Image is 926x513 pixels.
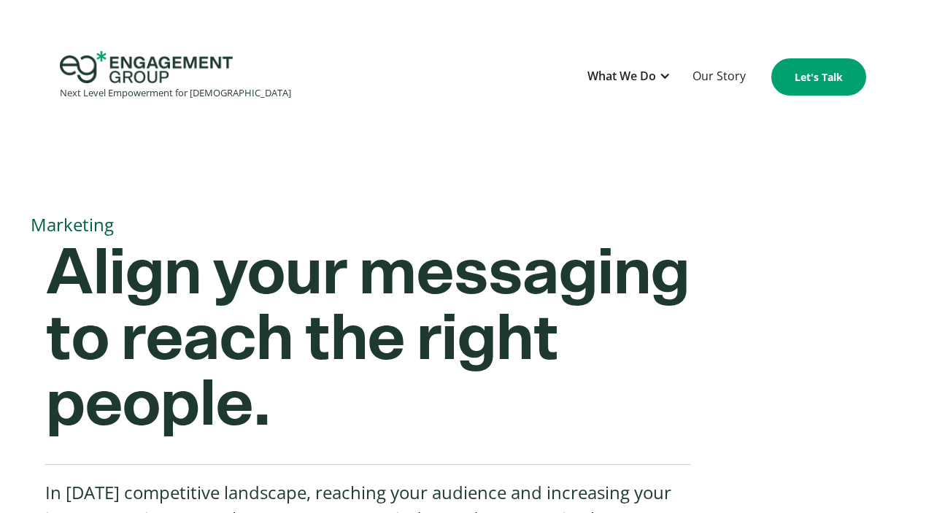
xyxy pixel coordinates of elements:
[587,66,656,86] div: What We Do
[60,51,233,83] img: Engagement Group Logo Icon
[31,209,836,241] h1: Marketing
[60,83,291,103] div: Next Level Empowerment for [DEMOGRAPHIC_DATA]
[580,59,678,95] div: What We Do
[60,51,291,103] a: home
[45,241,689,438] strong: Align your messaging to reach the right people.
[771,58,866,96] a: Let's Talk
[685,59,753,95] a: Our Story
